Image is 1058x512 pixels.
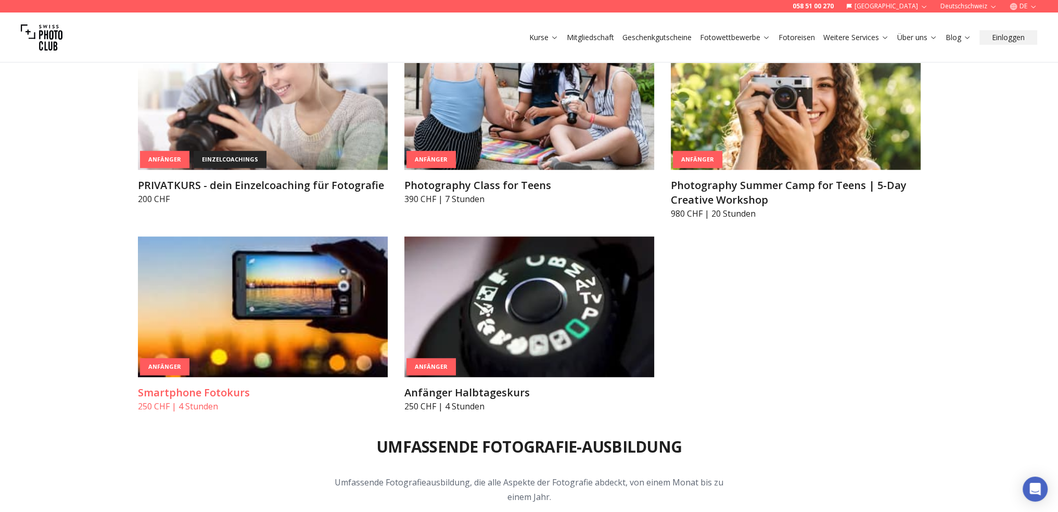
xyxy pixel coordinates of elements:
div: einzelcoachings [194,151,266,168]
p: 250 CHF | 4 Stunden [138,400,388,413]
p: 200 CHF [138,193,388,205]
a: PRIVATKURS - dein Einzelcoaching für FotografieAnfängereinzelcoachingsPRIVATKURS - dein Einzelcoa... [138,29,388,205]
a: Kurse [529,32,558,43]
a: Geschenkgutscheine [622,32,692,43]
a: Smartphone FotokursAnfängerSmartphone Fotokurs250 CHF | 4 Stunden [138,236,388,413]
a: Weitere Services [823,32,889,43]
button: Fotowettbewerbe [696,30,774,45]
div: Anfänger [140,358,189,376]
div: Open Intercom Messenger [1023,477,1048,502]
h3: PRIVATKURS - dein Einzelcoaching für Fotografie [138,178,388,193]
a: Anfänger HalbtageskursAnfängerAnfänger Halbtageskurs250 CHF | 4 Stunden [404,236,654,413]
a: Über uns [897,32,937,43]
a: Mitgliedschaft [567,32,614,43]
p: 390 CHF | 7 Stunden [404,193,654,205]
img: Swiss photo club [21,17,62,58]
img: Anfänger Halbtageskurs [404,236,654,377]
button: Einloggen [979,30,1037,45]
div: Anfänger [673,151,722,168]
h3: Smartphone Fotokurs [138,385,388,400]
h3: Photography Summer Camp for Teens | 5-Day Creative Workshop [671,178,921,207]
p: 980 CHF | 20 Stunden [671,207,921,220]
button: Weitere Services [819,30,893,45]
a: Fotoreisen [779,32,815,43]
button: Blog [941,30,975,45]
button: Fotoreisen [774,30,819,45]
img: PRIVATKURS - dein Einzelcoaching für Fotografie [138,29,388,170]
a: Photography Summer Camp for Teens | 5-Day Creative WorkshopAnfängerPhotography Summer Camp for Te... [671,29,921,220]
h3: Photography Class for Teens [404,178,654,193]
div: Anfänger [406,151,456,168]
button: Über uns [893,30,941,45]
a: Fotowettbewerbe [700,32,770,43]
div: Anfänger [406,358,456,376]
div: Anfänger [140,151,189,168]
img: Photography Class for Teens [404,29,654,170]
p: 250 CHF | 4 Stunden [404,400,654,413]
img: Smartphone Fotokurs [138,236,388,377]
button: Mitgliedschaft [563,30,618,45]
a: Photography Class for TeensAnfängerPhotography Class for Teens390 CHF | 7 Stunden [404,29,654,205]
a: 058 51 00 270 [793,2,834,10]
img: Photography Summer Camp for Teens | 5-Day Creative Workshop [671,29,921,170]
p: Umfassende Fotografieausbildung, die alle Aspekte der Fotografie abdeckt, von einem Monat bis zu ... [329,475,729,504]
a: Blog [946,32,971,43]
h2: Umfassende Fotografie-Ausbildung [376,438,682,456]
button: Geschenkgutscheine [618,30,696,45]
h3: Anfänger Halbtageskurs [404,385,654,400]
button: Kurse [525,30,563,45]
